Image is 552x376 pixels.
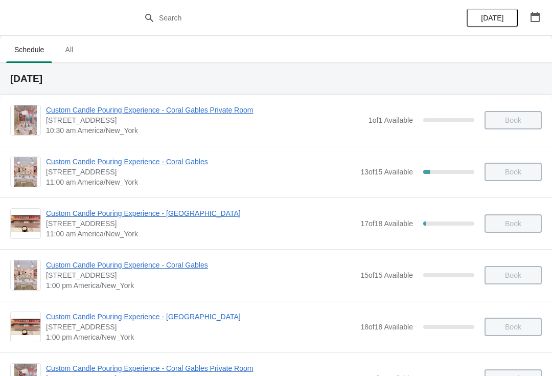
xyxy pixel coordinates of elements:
span: 13 of 15 Available [360,168,413,176]
span: Custom Candle Pouring Experience - Coral Gables [46,260,355,270]
img: Custom Candle Pouring Experience - Coral Gables | 154 Giralda Avenue, Coral Gables, FL, USA | 1:0... [14,260,38,290]
h2: [DATE] [10,74,542,84]
span: 18 of 18 Available [360,323,413,331]
span: [STREET_ADDRESS] [46,270,355,280]
span: 1:00 pm America/New_York [46,332,355,342]
span: 10:30 am America/New_York [46,125,363,136]
span: 17 of 18 Available [360,219,413,228]
span: [DATE] [481,14,503,22]
span: Custom Candle Pouring Experience - [GEOGRAPHIC_DATA] [46,208,355,218]
span: 11:00 am America/New_York [46,229,355,239]
span: All [56,40,82,59]
img: Custom Candle Pouring Experience - Fort Lauderdale | 914 East Las Olas Boulevard, Fort Lauderdale... [11,319,40,336]
span: [STREET_ADDRESS] [46,218,355,229]
img: Custom Candle Pouring Experience - Coral Gables | 154 Giralda Avenue, Coral Gables, FL, USA | 11:... [14,157,38,187]
button: [DATE] [467,9,518,27]
span: [STREET_ADDRESS] [46,115,363,125]
img: Custom Candle Pouring Experience - Coral Gables Private Room | 154 Giralda Avenue, Coral Gables, ... [14,105,37,135]
span: 11:00 am America/New_York [46,177,355,187]
span: [STREET_ADDRESS] [46,322,355,332]
span: [STREET_ADDRESS] [46,167,355,177]
img: Custom Candle Pouring Experience - Fort Lauderdale | 914 East Las Olas Boulevard, Fort Lauderdale... [11,215,40,232]
span: Custom Candle Pouring Experience - Coral Gables Private Room [46,105,363,115]
span: Custom Candle Pouring Experience - Coral Gables Private Room [46,363,363,373]
input: Search [158,9,414,27]
span: 1 of 1 Available [369,116,413,124]
span: Custom Candle Pouring Experience - [GEOGRAPHIC_DATA] [46,312,355,322]
span: 15 of 15 Available [360,271,413,279]
span: Custom Candle Pouring Experience - Coral Gables [46,157,355,167]
span: 1:00 pm America/New_York [46,280,355,291]
span: Schedule [6,40,52,59]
